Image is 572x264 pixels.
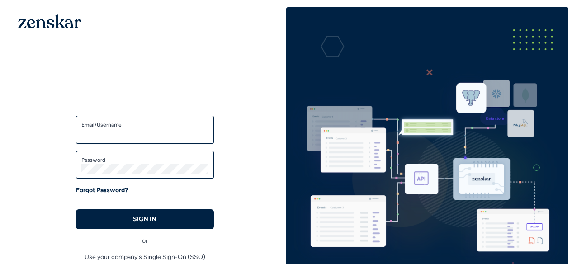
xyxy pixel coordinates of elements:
[76,253,214,262] p: Use your company's Single Sign-On (SSO)
[133,215,156,224] p: SIGN IN
[76,229,214,245] div: or
[81,121,208,128] label: Email/Username
[76,186,128,195] a: Forgot Password?
[18,14,81,28] img: 1OGAJ2xQqyY4LXKgY66KYq0eOWRCkrZdAb3gUhuVAqdWPZE9SRJmCz+oDMSn4zDLXe31Ii730ItAGKgCKgCCgCikA4Av8PJUP...
[76,209,214,229] button: SIGN IN
[81,156,208,164] label: Password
